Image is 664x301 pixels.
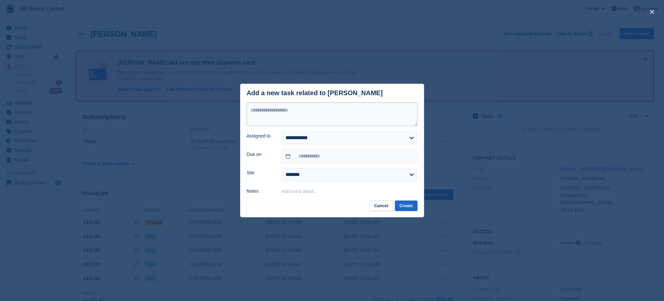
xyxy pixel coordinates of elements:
[395,201,417,211] button: Create
[247,188,274,195] label: Notes
[282,189,318,194] button: Add extra detail…
[247,169,274,176] label: Site
[647,7,657,17] button: close
[370,201,393,211] button: Cancel
[247,89,383,97] div: Add a new task related to [PERSON_NAME]
[247,133,274,140] label: Assigned to
[247,151,274,158] label: Due on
